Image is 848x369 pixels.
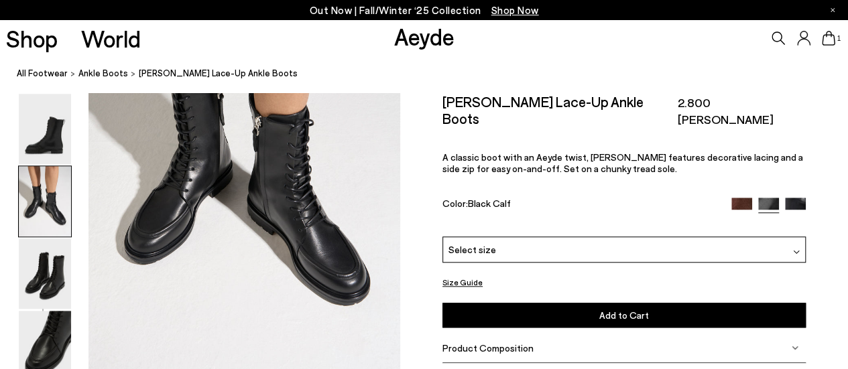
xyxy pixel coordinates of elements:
span: [PERSON_NAME] Lace-Up Ankle Boots [139,67,298,81]
img: svg%3E [792,344,798,351]
span: A classic boot with an Aeyde twist, [PERSON_NAME] features decorative lacing and a side zip for e... [442,151,803,174]
p: Out Now | Fall/Winter ‘25 Collection [310,2,539,19]
a: World [81,27,141,50]
button: Add to Cart [442,303,806,327]
span: 2.800 [PERSON_NAME] [677,94,805,128]
span: 1 [835,35,842,42]
span: Black Calf [468,198,511,209]
span: Select size [448,242,496,256]
img: Tate Lace-Up Ankle Boots - Image 3 [19,238,71,309]
span: Product Composition [442,342,534,354]
span: ankle boots [78,68,128,79]
img: svg%3E [793,248,800,255]
h2: [PERSON_NAME] Lace-Up Ankle Boots [442,93,677,127]
a: ankle boots [78,67,128,81]
a: Aeyde [393,22,454,50]
a: 1 [822,31,835,46]
img: Tate Lace-Up Ankle Boots - Image 2 [19,166,71,236]
img: Tate Lace-Up Ankle Boots - Image 1 [19,94,71,164]
div: Color: [442,198,720,213]
a: All Footwear [17,67,68,81]
nav: breadcrumb [17,56,848,93]
span: Navigate to /collections/new-in [491,4,539,16]
a: Shop [6,27,58,50]
span: Add to Cart [599,309,649,321]
button: Size Guide [442,274,483,291]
